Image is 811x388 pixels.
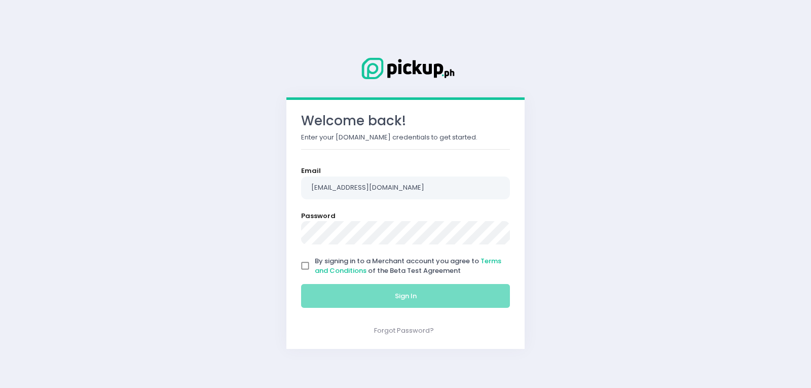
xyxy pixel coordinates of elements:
a: Forgot Password? [374,326,434,335]
input: Email [301,177,510,200]
span: By signing in to a Merchant account you agree to of the Beta Test Agreement [315,256,501,276]
label: Email [301,166,321,176]
a: Terms and Conditions [315,256,501,276]
button: Sign In [301,284,510,308]
label: Password [301,211,336,221]
h3: Welcome back! [301,113,510,129]
p: Enter your [DOMAIN_NAME] credentials to get started. [301,132,510,143]
img: Logo [355,56,456,81]
span: Sign In [395,291,417,301]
